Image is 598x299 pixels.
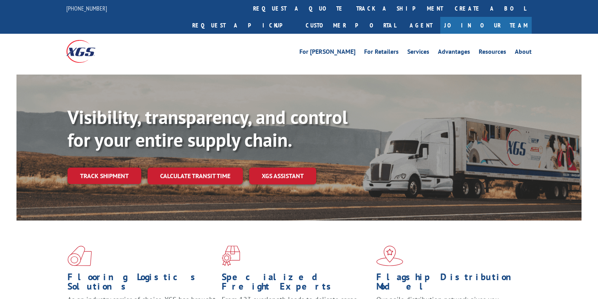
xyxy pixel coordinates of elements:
[440,17,532,34] a: Join Our Team
[222,272,370,295] h1: Specialized Freight Experts
[300,17,402,34] a: Customer Portal
[438,49,470,57] a: Advantages
[186,17,300,34] a: Request a pickup
[67,272,216,295] h1: Flooring Logistics Solutions
[299,49,356,57] a: For [PERSON_NAME]
[67,105,348,152] b: Visibility, transparency, and control for your entire supply chain.
[67,246,92,266] img: xgs-icon-total-supply-chain-intelligence-red
[407,49,429,57] a: Services
[148,168,243,184] a: Calculate transit time
[67,168,141,184] a: Track shipment
[376,246,403,266] img: xgs-icon-flagship-distribution-model-red
[249,168,316,184] a: XGS ASSISTANT
[376,272,525,295] h1: Flagship Distribution Model
[66,4,107,12] a: [PHONE_NUMBER]
[364,49,399,57] a: For Retailers
[515,49,532,57] a: About
[222,246,240,266] img: xgs-icon-focused-on-flooring-red
[402,17,440,34] a: Agent
[479,49,506,57] a: Resources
